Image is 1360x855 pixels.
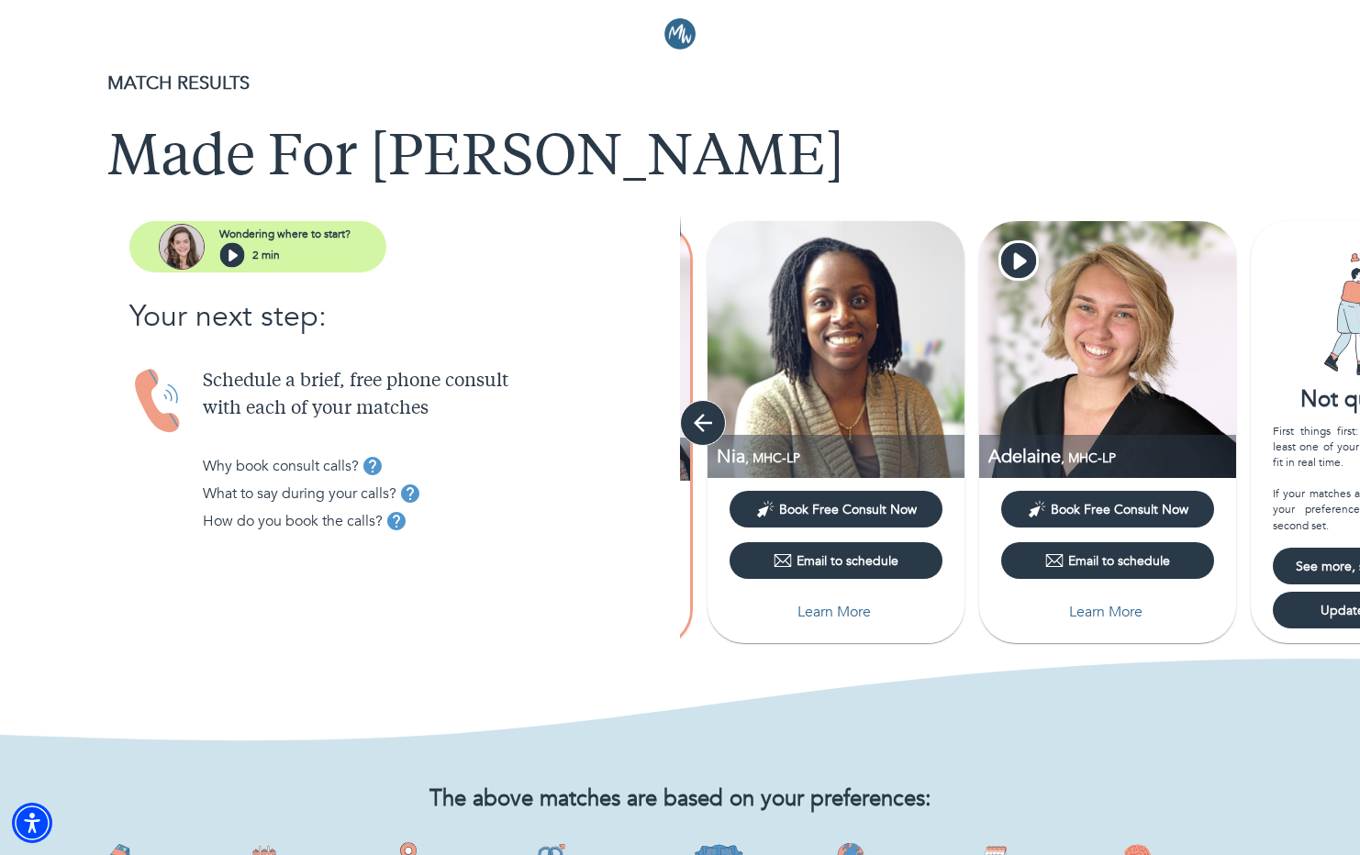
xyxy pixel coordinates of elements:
p: MHC-LP [988,444,1236,469]
h1: Made For [PERSON_NAME] [107,127,1253,193]
img: Handset [129,368,188,435]
p: What to say during your calls? [203,483,396,505]
button: Email to schedule [1001,542,1214,579]
button: Email to schedule [730,542,942,579]
button: Book Free Consult Now [1001,491,1214,527]
p: Learn More [1069,601,1143,623]
div: Email to schedule [774,551,898,570]
button: tooltip [383,507,410,535]
p: 2 min [252,247,280,263]
button: Learn More [730,594,942,630]
button: Book Free Consult Now [730,491,942,527]
div: Accessibility Menu [12,803,52,843]
p: Wondering where to start? [219,226,351,242]
button: assistantWondering where to start?2 min [129,221,386,272]
p: Nia [717,444,964,469]
img: Adelaine Zuks profile [979,221,1236,478]
span: , MHC-LP [745,450,800,467]
p: Your next step: [129,294,680,339]
p: How do you book the calls? [203,510,383,532]
span: , MHC-LP [1061,450,1116,467]
img: Logo [664,18,696,50]
span: Book Free Consult Now [1051,501,1188,518]
p: Schedule a brief, free phone consult with each of your matches [203,368,680,423]
p: MATCH RESULTS [107,70,1253,97]
span: Book Free Consult Now [779,501,917,518]
p: Learn More [797,601,871,623]
button: tooltip [359,452,386,480]
img: assistant [159,224,205,270]
p: Why book consult calls? [203,455,359,477]
button: tooltip [396,480,424,507]
button: Learn More [1001,594,1214,630]
h2: The above matches are based on your preferences: [107,786,1253,813]
img: Nia Millington profile [708,221,964,478]
div: Email to schedule [1045,551,1170,570]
